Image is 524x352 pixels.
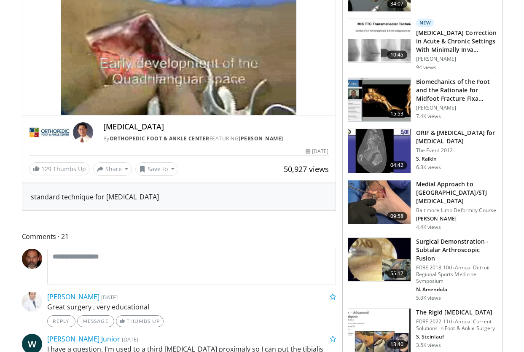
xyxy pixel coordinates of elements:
[22,292,42,312] img: Avatar
[416,129,497,145] h3: ORIF & [MEDICAL_DATA] for [MEDICAL_DATA]
[416,156,497,162] p: S. Raikin
[103,135,329,142] div: By FEATURING
[348,129,411,173] img: E-HI8y-Omg85H4KX4xMDoxOmtxOwKG7D_4.150x105_q85_crop-smart_upscale.jpg
[416,113,441,120] p: 7.4K views
[239,135,283,142] a: [PERSON_NAME]
[416,105,497,111] p: [PERSON_NAME]
[387,212,407,220] span: 09:58
[47,315,75,327] a: Reply
[416,207,497,214] p: Baltimore Limb Deformity Course
[306,148,328,155] div: [DATE]
[387,161,407,169] span: 04:42
[29,162,90,175] a: 129 Thumbs Up
[116,315,164,327] a: Thumbs Up
[135,162,178,176] button: Save to
[416,264,497,285] p: FORE 2018 10th Annual Detroit Regional Sports Medicine Symposium
[93,162,132,176] button: Share
[348,180,497,231] a: 09:58 Medial Approach to [GEOGRAPHIC_DATA]/STJ [MEDICAL_DATA] Baltimore Limb Deformity Course [PE...
[416,64,437,71] p: 94 views
[110,135,210,142] a: Orthopedic Foot & Ankle Center
[22,249,42,269] img: Avatar
[416,147,497,154] p: The Event 2012
[416,286,497,293] p: N. Amendola
[41,165,51,173] span: 129
[416,215,497,222] p: [PERSON_NAME]
[416,237,497,263] h3: Surgical Demonstration - Subtalar Arthroscopic Fusion
[416,295,441,301] p: 5.0K views
[416,19,435,27] p: New
[416,56,497,62] p: [PERSON_NAME]
[387,340,407,349] span: 13:40
[73,122,93,142] img: Avatar
[122,336,138,343] small: [DATE]
[416,342,441,349] p: 3.5K views
[348,19,411,63] img: 7b238990-64d5-495c-bfd3-a01049b4c358.150x105_q85_crop-smart_upscale.jpg
[31,192,327,202] div: standard technique for [MEDICAL_DATA]
[348,78,497,122] a: 15:53 Biomechanics of the Foot and the Rationale for Midfoot Fracture Fixa… [PERSON_NAME] 7.4K views
[416,29,497,54] h3: [MEDICAL_DATA] Correction in Acute & Chronic Settings With Minimally Inva…
[416,224,441,231] p: 4.4K views
[103,122,329,132] h4: [MEDICAL_DATA]
[387,110,407,118] span: 15:53
[284,164,329,174] span: 50,927 views
[348,129,497,173] a: 04:42 ORIF & [MEDICAL_DATA] for [MEDICAL_DATA] The Event 2012 S. Raikin 6.3K views
[416,164,441,171] p: 6.3K views
[29,122,70,142] img: Orthopedic Foot & Ankle Center
[348,180,411,224] img: b3e585cd-3312-456d-b1b7-4eccbcdb01ed.150x105_q85_crop-smart_upscale.jpg
[101,293,118,301] small: [DATE]
[47,292,99,301] a: [PERSON_NAME]
[416,78,497,103] h3: Biomechanics of the Foot and the Rationale for Midfoot Fracture Fixa…
[348,238,411,282] img: f04bac8f-a1d2-4078-a4f0-9e66789b4112.150x105_q85_crop-smart_upscale.jpg
[416,333,497,340] p: S. Steinlauf
[387,51,407,59] span: 10:45
[416,180,497,205] h3: Medial Approach to [GEOGRAPHIC_DATA]/STJ [MEDICAL_DATA]
[416,318,497,332] p: FORE 2022 11th Annual Current Solutions in Foot & Ankle Surgery
[47,334,120,344] a: [PERSON_NAME] Junior
[387,269,407,278] span: 55:17
[348,78,411,122] img: b88189cb-fcee-4eb4-9fae-86a5d421ad62.150x105_q85_crop-smart_upscale.jpg
[22,231,336,242] span: Comments 21
[348,237,497,301] a: 55:17 Surgical Demonstration - Subtalar Arthroscopic Fusion FORE 2018 10th Annual Detroit Regiona...
[47,302,336,312] p: Great surgery , very educational
[77,315,114,327] a: Message
[416,308,497,317] h3: The Rigid [MEDICAL_DATA]
[348,19,497,71] a: 10:45 New [MEDICAL_DATA] Correction in Acute & Chronic Settings With Minimally Inva… [PERSON_NAME...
